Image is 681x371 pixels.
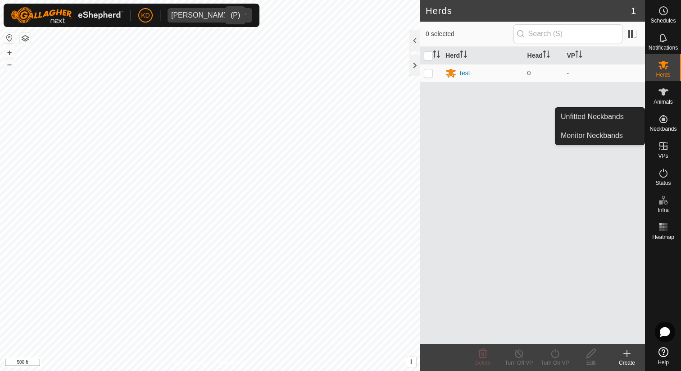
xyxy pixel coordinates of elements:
[543,52,550,59] p-sorticon: Activate to sort
[561,130,623,141] span: Monitor Neckbands
[4,59,15,70] button: –
[234,8,252,23] div: dropdown trigger
[649,45,678,50] span: Notifications
[4,32,15,43] button: Reset Map
[406,357,416,367] button: i
[573,359,609,367] div: Edit
[11,7,123,23] img: Gallagher Logo
[555,127,645,145] a: Monitor Neckbands
[527,69,531,77] span: 0
[513,24,622,43] input: Search (S)
[656,72,670,78] span: Herds
[141,11,150,20] span: KD
[555,108,645,126] a: Unfitted Neckbands
[537,359,573,367] div: Turn On VP
[4,47,15,58] button: +
[433,52,440,59] p-sorticon: Activate to sort
[174,359,208,367] a: Privacy Policy
[658,207,668,213] span: Infra
[645,344,681,369] a: Help
[652,234,674,240] span: Heatmap
[426,5,631,16] h2: Herds
[654,99,673,105] span: Animals
[575,52,582,59] p-sorticon: Activate to sort
[658,360,669,365] span: Help
[650,18,676,23] span: Schedules
[168,8,234,23] span: Erin Kiley
[460,52,467,59] p-sorticon: Activate to sort
[20,33,31,44] button: Map Layers
[631,4,636,18] span: 1
[426,29,513,39] span: 0 selected
[649,126,676,132] span: Neckbands
[171,12,231,19] div: [PERSON_NAME]
[460,69,470,78] div: test
[563,47,645,64] th: VP
[442,47,523,64] th: Herd
[475,360,491,366] span: Delete
[219,359,245,367] a: Contact Us
[609,359,645,367] div: Create
[501,359,537,367] div: Turn Off VP
[410,358,412,366] span: i
[658,153,668,159] span: VPs
[524,47,563,64] th: Head
[563,64,645,82] td: -
[561,111,624,122] span: Unfitted Neckbands
[655,180,671,186] span: Status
